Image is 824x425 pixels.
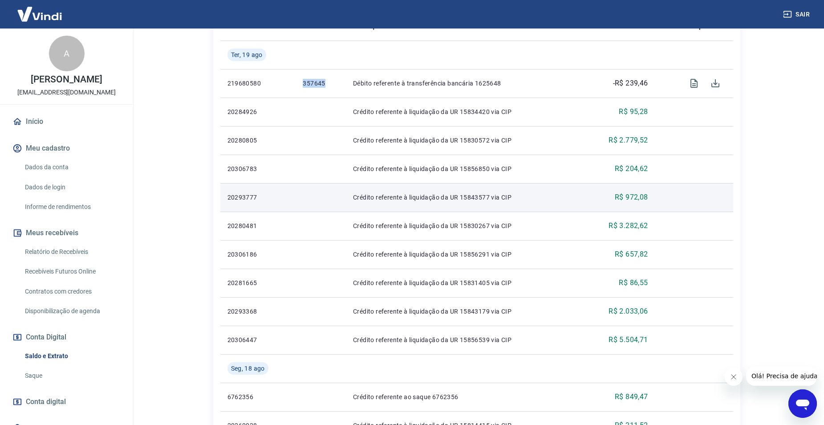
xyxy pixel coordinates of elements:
[11,112,122,131] a: Início
[21,282,122,301] a: Contratos com credores
[227,79,289,88] p: 219680580
[227,164,289,173] p: 20306783
[353,392,575,401] p: Crédito referente ao saque 6762356
[21,243,122,261] a: Relatório de Recebíveis
[11,0,69,28] img: Vindi
[21,347,122,365] a: Saldo e Extrato
[615,192,648,203] p: R$ 972,08
[609,306,648,317] p: R$ 2.033,06
[705,73,726,94] span: Download
[227,307,289,316] p: 20293368
[353,79,575,88] p: Débito referente à transferência bancária 1625648
[227,107,289,116] p: 20284926
[21,302,122,320] a: Disponibilização de agenda
[21,158,122,176] a: Dados da conta
[609,221,648,231] p: R$ 3.282,62
[615,163,648,174] p: R$ 204,62
[683,73,705,94] span: Visualizar
[227,392,289,401] p: 6762356
[21,178,122,196] a: Dados de login
[21,367,122,385] a: Saque
[31,75,102,84] p: [PERSON_NAME]
[353,193,575,202] p: Crédito referente à liquidação da UR 15843577 via CIP
[788,389,817,418] iframe: Botão para abrir a janela de mensagens
[781,6,813,23] button: Sair
[615,249,648,260] p: R$ 657,82
[353,335,575,344] p: Crédito referente à liquidação da UR 15856539 via CIP
[5,6,75,13] span: Olá! Precisa de ajuda?
[353,307,575,316] p: Crédito referente à liquidação da UR 15843179 via CIP
[227,136,289,145] p: 20280805
[353,107,575,116] p: Crédito referente à liquidação da UR 15834420 via CIP
[353,136,575,145] p: Crédito referente à liquidação da UR 15830572 via CIP
[227,278,289,287] p: 20281665
[21,262,122,281] a: Recebíveis Futuros Online
[353,278,575,287] p: Crédito referente à liquidação da UR 15831405 via CIP
[11,139,122,158] button: Meu cadastro
[303,79,339,88] p: 357645
[49,36,85,71] div: A
[227,193,289,202] p: 20293777
[609,335,648,345] p: R$ 5.504,71
[11,223,122,243] button: Meus recebíveis
[21,198,122,216] a: Informe de rendimentos
[615,392,648,402] p: R$ 849,47
[353,250,575,259] p: Crédito referente à liquidação da UR 15856291 via CIP
[227,221,289,230] p: 20280481
[746,366,817,386] iframe: Mensagem da empresa
[231,50,263,59] span: Ter, 19 ago
[11,327,122,347] button: Conta Digital
[619,278,648,288] p: R$ 86,55
[613,78,648,89] p: -R$ 239,46
[353,164,575,173] p: Crédito referente à liquidação da UR 15856850 via CIP
[609,135,648,146] p: R$ 2.779,52
[619,106,648,117] p: R$ 95,28
[725,368,743,386] iframe: Fechar mensagem
[227,335,289,344] p: 20306447
[26,396,66,408] span: Conta digital
[353,221,575,230] p: Crédito referente à liquidação da UR 15830267 via CIP
[231,364,265,373] span: Seg, 18 ago
[227,250,289,259] p: 20306186
[17,88,116,97] p: [EMAIL_ADDRESS][DOMAIN_NAME]
[11,392,122,412] a: Conta digital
